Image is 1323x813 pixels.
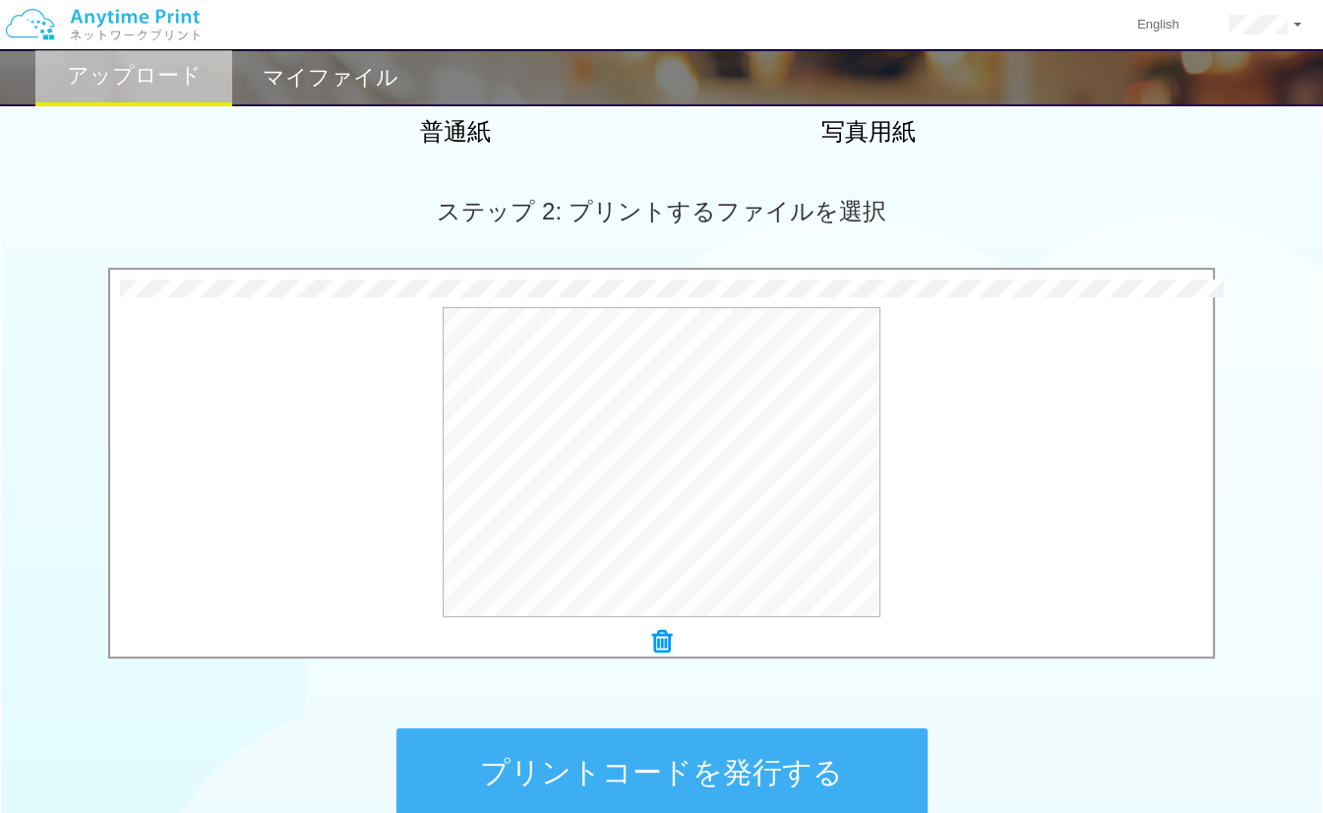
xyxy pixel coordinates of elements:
span: ステップ 2: プリントするファイルを選択 [437,198,885,224]
h2: 写真用紙 [696,119,1041,145]
h2: 普通紙 [283,119,628,145]
h2: マイファイル [263,66,398,90]
h2: アップロード [67,64,202,88]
